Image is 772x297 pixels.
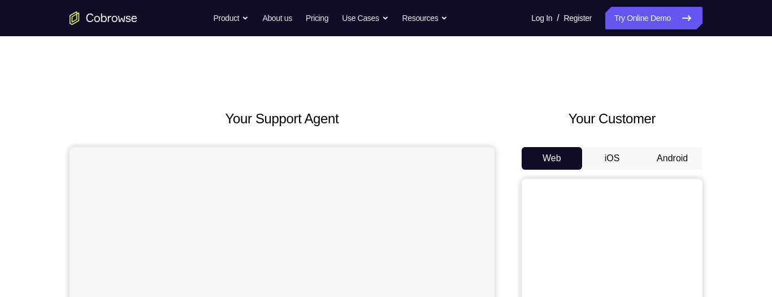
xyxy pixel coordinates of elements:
a: Log In [531,7,552,29]
button: iOS [582,147,643,170]
button: Use Cases [342,7,388,29]
a: Go to the home page [70,11,137,25]
button: Android [642,147,702,170]
button: Resources [402,7,448,29]
a: Pricing [306,7,328,29]
a: About us [262,7,292,29]
a: Register [564,7,592,29]
button: Product [214,7,249,29]
h2: Your Support Agent [70,109,495,129]
a: Try Online Demo [605,7,702,29]
button: Web [522,147,582,170]
span: / [557,11,559,25]
h2: Your Customer [522,109,702,129]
